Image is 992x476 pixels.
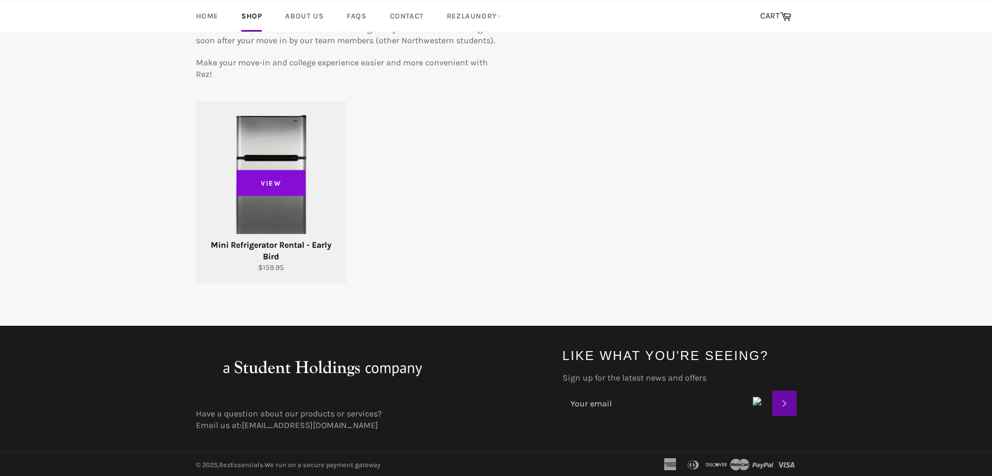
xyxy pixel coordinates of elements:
a: Home [185,1,229,32]
a: RezEssentials [219,461,263,469]
a: CART [755,5,797,27]
h4: Like what you're seeing? [563,347,797,364]
a: Contact [379,1,434,32]
img: aStudentHoldingsNFPcompany_large.png [196,347,449,389]
a: Mini Refrigerator Rental - Early Bird Mini Refrigerator Rental - Early Bird $159.95 View [196,101,346,284]
a: About Us [274,1,334,32]
input: Your email [563,391,772,416]
a: Shop [231,1,272,32]
img: productIconColored.f2433d9a.svg [753,397,761,410]
a: RezLaundry [436,1,512,32]
small: © 2025, . [196,461,380,469]
label: Sign up for the latest news and offers [563,372,797,384]
div: Mini Refrigerator Rental - Early Bird [203,239,339,263]
div: Have a question about our products or services? Email us at: [185,408,552,431]
span: View [237,170,306,196]
a: [EMAIL_ADDRESS][DOMAIN_NAME] [242,420,378,430]
p: Make your move-in and college experience easier and more convenient with Rez! [196,57,496,80]
p: All of the items ordered will be delivered straight to your dorm room during or soon after your m... [196,23,496,46]
a: We run on a secure payment gateway [264,461,380,469]
a: FAQs [336,1,377,32]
